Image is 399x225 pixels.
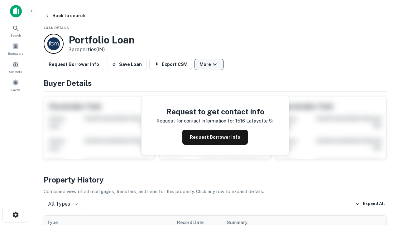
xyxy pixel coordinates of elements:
span: Search [11,33,21,38]
img: capitalize-icon.png [10,5,22,17]
button: Export CSV [149,59,192,70]
button: Back to search [42,10,88,21]
button: Request Borrower Info [44,59,104,70]
h4: Request to get contact info [156,106,274,117]
span: Loan Details [44,26,69,30]
h3: Portfolio Loan [69,34,135,46]
button: More [195,59,224,70]
button: Expand All [354,199,387,209]
p: Request for contact information for [156,117,234,125]
span: Saved [11,87,20,92]
p: 2 properties (IN) [69,46,135,53]
h4: Property History [44,174,387,185]
p: Combined view of all mortgages, transfers, and liens for this property. Click any row to expand d... [44,188,387,195]
a: Search [2,22,29,39]
iframe: Chat Widget [368,175,399,205]
span: Contacts [9,69,22,74]
p: 1516 lafayette st [235,117,274,125]
div: All Types [44,198,81,210]
h4: Buyer Details [44,77,387,89]
span: Borrowers [8,51,23,56]
a: Saved [2,77,29,93]
a: Borrowers [2,40,29,57]
button: Request Borrower Info [182,130,248,145]
button: Save Loan [107,59,147,70]
a: Contacts [2,58,29,75]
